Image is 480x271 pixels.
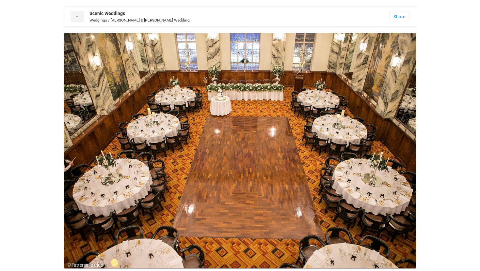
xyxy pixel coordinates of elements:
[71,11,84,22] a: ←
[67,262,420,268] div: Tattersall's Club
[389,11,409,22] a: Share
[64,33,416,268] img: 1299.jpeg
[89,11,125,16] strong: Scenic Weddings
[89,18,190,23] small: Weddings / [PERSON_NAME] & [PERSON_NAME] Wedding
